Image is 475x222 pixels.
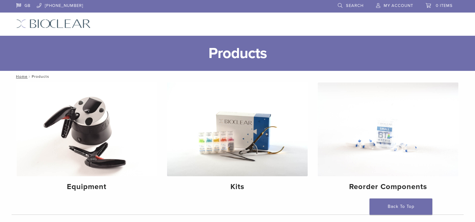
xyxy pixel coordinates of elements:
[22,181,152,193] h4: Equipment
[17,82,157,176] img: Equipment
[436,3,453,8] span: 0 items
[172,181,303,193] h4: Kits
[318,82,458,176] img: Reorder Components
[28,75,32,78] span: /
[384,3,413,8] span: My Account
[370,198,432,215] a: Back To Top
[167,82,308,197] a: Kits
[318,82,458,197] a: Reorder Components
[323,181,453,193] h4: Reorder Components
[14,74,28,79] a: Home
[167,82,308,176] img: Kits
[346,3,364,8] span: Search
[12,71,464,82] nav: Products
[16,19,91,28] img: Bioclear
[17,82,157,197] a: Equipment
